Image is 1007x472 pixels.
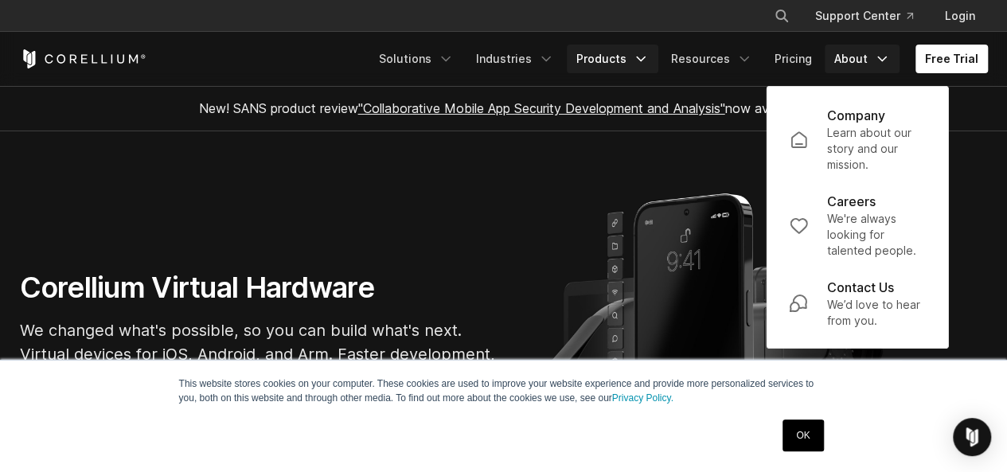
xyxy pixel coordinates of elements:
p: We changed what's possible, so you can build what's next. Virtual devices for iOS, Android, and A... [20,318,498,390]
a: Contact Us We’d love to hear from you. [776,268,939,338]
a: Support Center [802,2,926,30]
a: Free Trial [915,45,988,73]
a: Company Learn about our story and our mission. [776,96,939,182]
a: OK [783,419,823,451]
a: About [825,45,900,73]
span: New! SANS product review now available. [199,100,809,116]
p: Learn about our story and our mission. [827,125,926,173]
a: Corellium Home [20,49,146,68]
div: Open Intercom Messenger [953,418,991,456]
h1: Corellium Virtual Hardware [20,270,498,306]
a: Solutions [369,45,463,73]
p: Contact Us [827,278,894,297]
p: We’d love to hear from you. [827,297,926,329]
a: "Collaborative Mobile App Security Development and Analysis" [358,100,725,116]
p: We're always looking for talented people. [827,211,926,259]
a: Products [567,45,658,73]
p: Company [827,106,885,125]
button: Search [767,2,796,30]
a: Resources [662,45,762,73]
a: Industries [466,45,564,73]
a: Careers We're always looking for talented people. [776,182,939,268]
a: Privacy Policy. [612,392,673,404]
div: Navigation Menu [755,2,988,30]
a: Pricing [765,45,822,73]
p: This website stores cookies on your computer. These cookies are used to improve your website expe... [179,376,829,405]
div: Navigation Menu [369,45,988,73]
p: Careers [827,192,876,211]
a: Login [932,2,988,30]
